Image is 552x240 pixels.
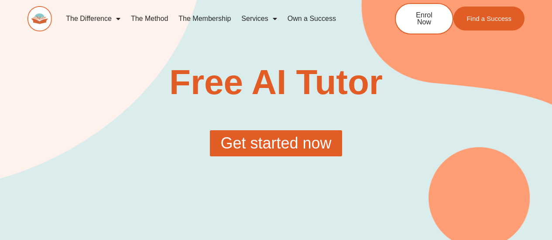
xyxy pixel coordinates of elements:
[409,12,439,26] span: Enrol Now
[220,135,331,151] span: Get started now
[466,15,511,22] span: Find a Success
[173,9,236,29] a: The Membership
[282,9,341,29] a: Own a Success
[150,65,402,100] h1: Free AI Tutor
[453,7,525,30] a: Find a Success
[61,9,366,29] nav: Menu
[395,3,453,34] a: Enrol Now
[126,9,173,29] a: The Method
[236,9,282,29] a: Services
[210,130,342,156] a: Get started now
[61,9,126,29] a: The Difference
